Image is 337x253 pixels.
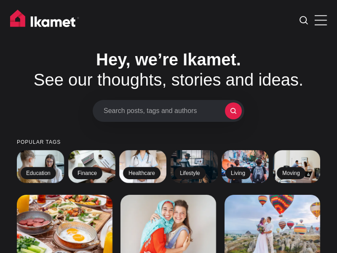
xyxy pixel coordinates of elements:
[96,50,241,69] span: Hey, we’re Ikamet.
[174,167,206,180] h2: Lifestyle
[171,150,218,183] a: Lifestyle
[10,10,79,31] img: Ikamet home
[104,107,225,115] span: Search posts, tags and authors
[17,140,320,145] small: Popular tags
[119,150,166,183] a: Healthcare
[17,49,320,90] h1: See our thoughts, stories and ideas.
[21,167,56,180] h2: Education
[68,150,115,183] a: Finance
[225,167,251,180] h2: Living
[222,150,269,183] a: Living
[277,167,305,180] h2: Moving
[123,167,160,180] h2: Healthcare
[72,167,102,180] h2: Finance
[273,150,320,183] a: Moving
[17,150,64,183] a: Education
